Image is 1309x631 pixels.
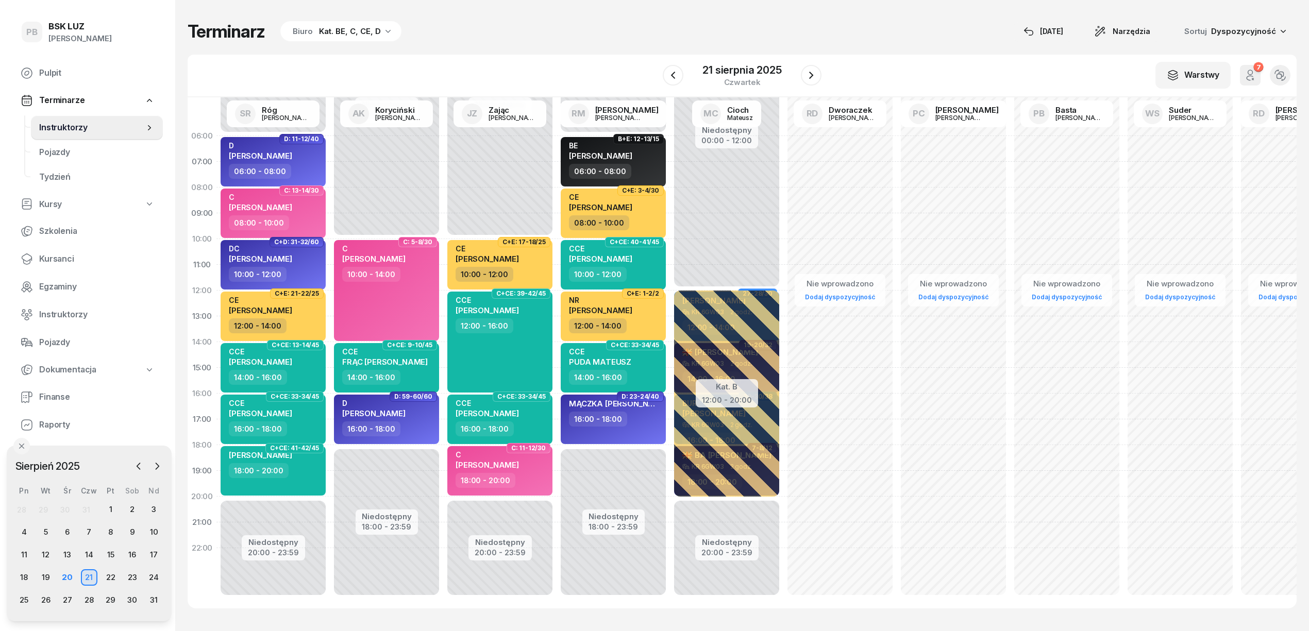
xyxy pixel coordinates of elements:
[622,190,659,192] span: C+E: 3-4/30
[1169,114,1218,121] div: [PERSON_NAME]
[340,100,433,127] a: AKKoryciński[PERSON_NAME]
[589,513,639,520] div: Niedostępny
[569,412,627,427] div: 16:00 - 18:00
[188,535,216,561] div: 22:00
[362,513,412,520] div: Niedostępny
[31,165,163,190] a: Tydzień
[1167,69,1219,82] div: Warstwy
[81,524,97,540] div: 7
[13,486,35,495] div: Pn
[39,198,62,211] span: Kursy
[17,505,26,514] div: 28
[188,432,216,458] div: 18:00
[456,267,513,282] div: 10:00 - 12:00
[16,547,32,563] div: 11
[1028,291,1106,303] a: Dodaj dyspozycyjność
[569,357,631,367] span: PUDA MATEUSZ
[829,114,878,121] div: [PERSON_NAME]
[146,501,162,518] div: 3
[48,22,112,31] div: BSK LUZ
[589,520,639,531] div: 18:00 - 23:59
[39,94,85,107] span: Terminarze
[188,458,216,484] div: 19:00
[39,146,155,159] span: Pojazdy
[319,25,381,38] div: Kat. BE, C, CE, D
[1155,62,1231,89] button: Warstwy
[1172,21,1297,42] button: Sortuj Dyspozycyjność
[12,247,163,271] a: Kursanci
[900,100,1007,127] a: PC[PERSON_NAME][PERSON_NAME]
[12,302,163,327] a: Instruktorzy
[188,329,216,355] div: 14:00
[342,421,400,436] div: 16:00 - 18:00
[39,252,155,266] span: Kursanci
[456,305,519,315] span: [PERSON_NAME]
[229,408,292,418] span: [PERSON_NAME]
[59,547,76,563] div: 13
[914,277,993,291] div: Nie wprowadzono
[342,347,428,356] div: CCE
[57,486,78,495] div: Śr
[39,280,155,294] span: Egzaminy
[81,592,97,608] div: 28
[794,100,886,127] a: RDDworaczek[PERSON_NAME]
[701,536,752,559] button: Niedostępny20:00 - 23:59
[188,278,216,303] div: 12:00
[569,305,632,315] span: [PERSON_NAME]
[801,277,879,291] div: Nie wprowadzono
[262,106,311,114] div: Róg
[248,538,299,546] div: Niedostępny
[103,547,119,563] div: 15
[284,190,319,192] span: C: 13-14/30
[12,440,163,465] a: Ustawienia
[143,486,165,495] div: Nd
[1211,26,1276,36] span: Dyspozycyjność
[618,138,659,140] span: B+E: 12-13/15
[59,569,76,586] div: 20
[727,114,753,121] div: Mateusz
[353,109,365,118] span: AK
[188,303,216,329] div: 13:00
[188,381,216,406] div: 16:00
[935,114,985,121] div: [PERSON_NAME]
[454,100,546,127] a: JZZając[PERSON_NAME]
[60,505,70,514] div: 30
[375,114,425,121] div: [PERSON_NAME]
[146,569,162,586] div: 24
[12,61,163,86] a: Pulpit
[456,318,513,333] div: 12:00 - 16:00
[188,355,216,381] div: 15:00
[727,106,753,114] div: Cioch
[456,244,519,253] div: CE
[26,28,38,37] span: PB
[229,421,287,436] div: 16:00 - 18:00
[229,193,292,201] div: C
[12,330,163,355] a: Pojazdy
[456,254,519,264] span: [PERSON_NAME]
[39,225,155,238] span: Szkolenia
[342,408,406,418] span: [PERSON_NAME]
[701,546,752,557] div: 20:00 - 23:59
[284,138,319,140] span: D: 11-12/40
[595,106,659,114] div: [PERSON_NAME]
[913,109,925,118] span: PC
[342,370,400,385] div: 14:00 - 16:00
[1014,21,1072,42] button: [DATE]
[595,114,645,121] div: [PERSON_NAME]
[227,100,320,127] a: SRRóg[PERSON_NAME]
[569,164,631,179] div: 06:00 - 08:00
[81,569,97,586] div: 21
[1055,106,1105,114] div: Basta
[467,109,478,118] span: JZ
[12,385,163,410] a: Finanse
[703,109,718,118] span: MC
[702,394,752,404] div: 12:00 - 20:00
[489,106,538,114] div: Zając
[240,109,251,118] span: SR
[1253,109,1265,118] span: RD
[456,473,515,488] div: 18:00 - 20:00
[475,536,526,559] button: Niedostępny20:00 - 23:59
[293,25,313,38] div: Biuro
[38,524,54,540] div: 5
[38,592,54,608] div: 26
